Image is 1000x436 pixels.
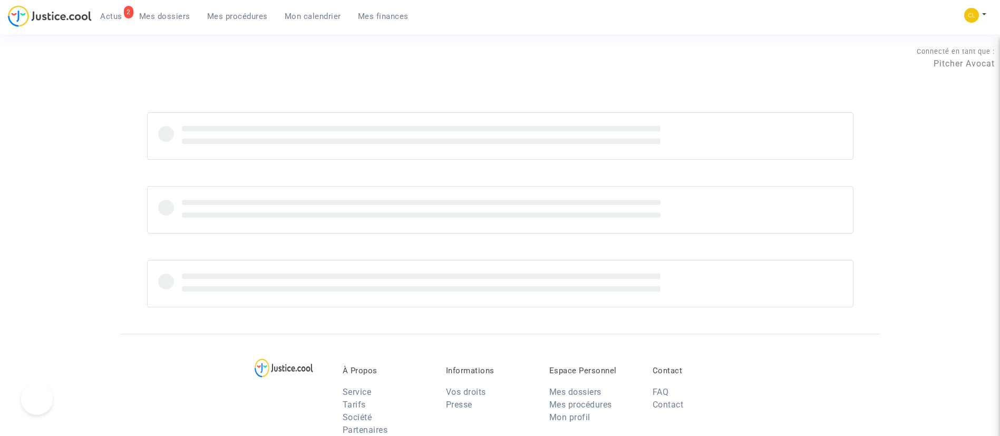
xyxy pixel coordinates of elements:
[124,6,133,18] div: 2
[653,366,740,375] p: Contact
[199,8,276,24] a: Mes procédures
[343,387,372,397] a: Service
[343,425,388,435] a: Partenaires
[446,400,472,410] a: Presse
[549,387,601,397] a: Mes dossiers
[255,359,313,377] img: logo-lg.svg
[917,47,995,55] span: Connecté en tant que :
[358,12,409,21] span: Mes finances
[343,366,430,375] p: À Propos
[446,387,486,397] a: Vos droits
[285,12,341,21] span: Mon calendrier
[653,400,684,410] a: Contact
[343,400,366,410] a: Tarifs
[8,5,92,27] img: jc-logo.svg
[549,412,590,422] a: Mon profil
[131,8,199,24] a: Mes dossiers
[100,12,122,21] span: Actus
[139,12,190,21] span: Mes dossiers
[207,12,268,21] span: Mes procédures
[343,412,372,422] a: Société
[276,8,349,24] a: Mon calendrier
[21,383,53,415] iframe: Help Scout Beacon - Open
[349,8,417,24] a: Mes finances
[446,366,533,375] p: Informations
[92,8,131,24] a: 2Actus
[653,387,669,397] a: FAQ
[549,366,637,375] p: Espace Personnel
[549,400,612,410] a: Mes procédures
[964,8,979,23] img: 6fca9af68d76bfc0a5525c74dfee314f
